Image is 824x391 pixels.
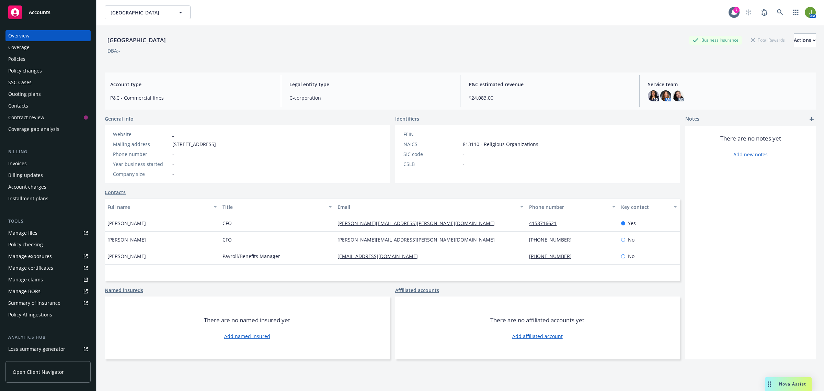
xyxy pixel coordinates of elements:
div: Manage exposures [8,251,52,262]
img: photo [660,90,671,101]
div: NAICS [403,141,460,148]
span: Manage exposures [5,251,91,262]
a: Policies [5,54,91,65]
a: Start snowing [742,5,755,19]
a: Contacts [5,100,91,111]
span: - [463,150,465,158]
span: C-corporation [289,94,452,101]
span: - [463,131,465,138]
a: 4158716621 [529,220,562,226]
a: Manage claims [5,274,91,285]
span: [PERSON_NAME] [107,220,146,227]
a: [EMAIL_ADDRESS][DOMAIN_NAME] [337,253,423,259]
div: Policy changes [8,65,42,76]
a: [PERSON_NAME][EMAIL_ADDRESS][PERSON_NAME][DOMAIN_NAME] [337,220,500,226]
div: Phone number [529,203,608,211]
div: [GEOGRAPHIC_DATA] [105,36,169,45]
span: There are no affiliated accounts yet [490,316,584,324]
span: 813110 - Religious Organizations [463,141,538,148]
div: Policies [8,54,25,65]
img: photo [673,90,684,101]
span: Yes [628,220,636,227]
span: CFO [222,220,232,227]
a: Loss summary generator [5,344,91,355]
button: Key contact [618,199,680,215]
a: SSC Cases [5,77,91,88]
a: Contacts [105,189,126,196]
a: Report a Bug [757,5,771,19]
div: Full name [107,203,209,211]
div: Invoices [8,158,27,169]
div: SIC code [403,150,460,158]
a: Add affiliated account [512,333,563,340]
a: - [172,131,174,137]
a: Coverage gap analysis [5,124,91,135]
div: FEIN [403,131,460,138]
a: add [808,115,816,123]
span: CFO [222,236,232,243]
div: Title [222,203,324,211]
a: Installment plans [5,193,91,204]
img: photo [648,90,659,101]
div: Business Insurance [689,36,742,44]
a: Contract review [5,112,91,123]
span: Identifiers [395,115,419,122]
div: Tools [5,218,91,225]
a: Manage files [5,227,91,238]
a: Manage BORs [5,286,91,297]
span: [PERSON_NAME] [107,253,146,260]
div: Manage claims [8,274,43,285]
div: Drag to move [765,377,774,391]
span: No [628,236,634,243]
button: Full name [105,199,220,215]
a: Summary of insurance [5,298,91,309]
a: Policy AI ingestions [5,309,91,320]
div: Contract review [8,112,44,123]
button: Actions [794,33,816,47]
img: photo [805,7,816,18]
a: Named insureds [105,287,143,294]
a: Add named insured [224,333,270,340]
span: P&C - Commercial lines [110,94,273,101]
span: There are no named insured yet [204,316,290,324]
div: Installment plans [8,193,48,204]
span: There are no notes yet [720,134,781,143]
a: Quoting plans [5,89,91,100]
div: Account charges [8,181,46,192]
span: - [172,170,174,178]
div: Manage certificates [8,262,53,273]
span: - [172,160,174,168]
a: [PHONE_NUMBER] [529,253,577,259]
a: Search [773,5,787,19]
span: General info [105,115,134,122]
span: $24,083.00 [469,94,631,101]
div: Policy AI ingestions [8,309,52,320]
span: Notes [685,115,699,123]
span: - [463,160,465,168]
div: Analytics hub [5,334,91,341]
a: Account charges [5,181,91,192]
span: Open Client Navigator [13,368,64,376]
div: Manage BORs [8,286,41,297]
a: Policy changes [5,65,91,76]
a: Switch app [789,5,803,19]
span: Nova Assist [779,381,806,387]
div: Actions [794,34,816,47]
div: SSC Cases [8,77,32,88]
a: Affiliated accounts [395,287,439,294]
div: Quoting plans [8,89,41,100]
div: Year business started [113,160,170,168]
div: Coverage gap analysis [8,124,59,135]
span: Accounts [29,10,50,15]
span: [PERSON_NAME] [107,236,146,243]
div: Contacts [8,100,28,111]
button: Email [335,199,526,215]
div: Summary of insurance [8,298,60,309]
span: [GEOGRAPHIC_DATA] [111,9,170,16]
div: CSLB [403,160,460,168]
span: Legal entity type [289,81,452,88]
div: Key contact [621,203,669,211]
button: Title [220,199,335,215]
a: Overview [5,30,91,41]
button: Nova Assist [765,377,812,391]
